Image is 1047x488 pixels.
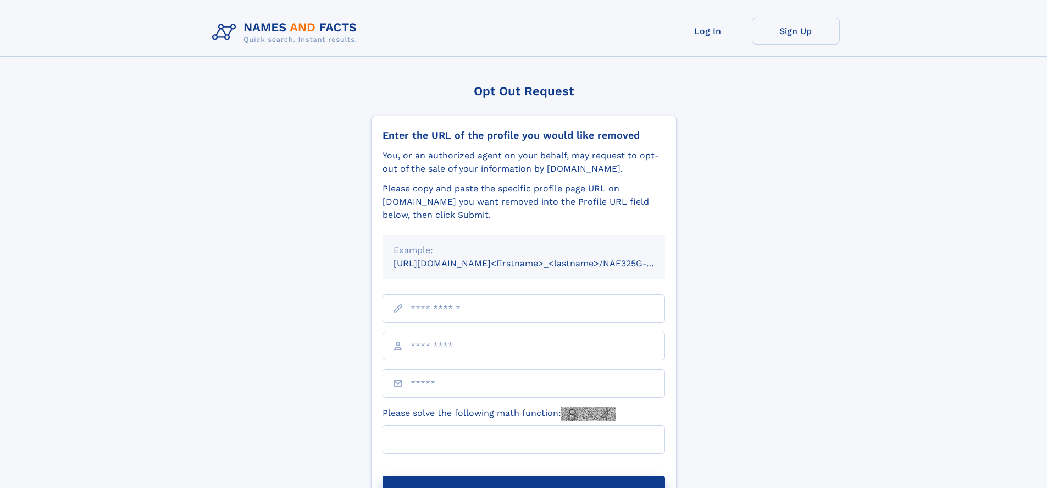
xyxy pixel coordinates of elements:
[394,244,654,257] div: Example:
[371,84,677,98] div: Opt Out Request
[383,149,665,176] div: You, or an authorized agent on your behalf, may request to opt-out of the sale of your informatio...
[208,18,366,47] img: Logo Names and Facts
[383,407,616,421] label: Please solve the following math function:
[664,18,752,45] a: Log In
[752,18,840,45] a: Sign Up
[383,129,665,141] div: Enter the URL of the profile you would like removed
[394,258,686,268] small: [URL][DOMAIN_NAME]<firstname>_<lastname>/NAF325G-xxxxxxxx
[383,182,665,222] div: Please copy and paste the specific profile page URL on [DOMAIN_NAME] you want removed into the Pr...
